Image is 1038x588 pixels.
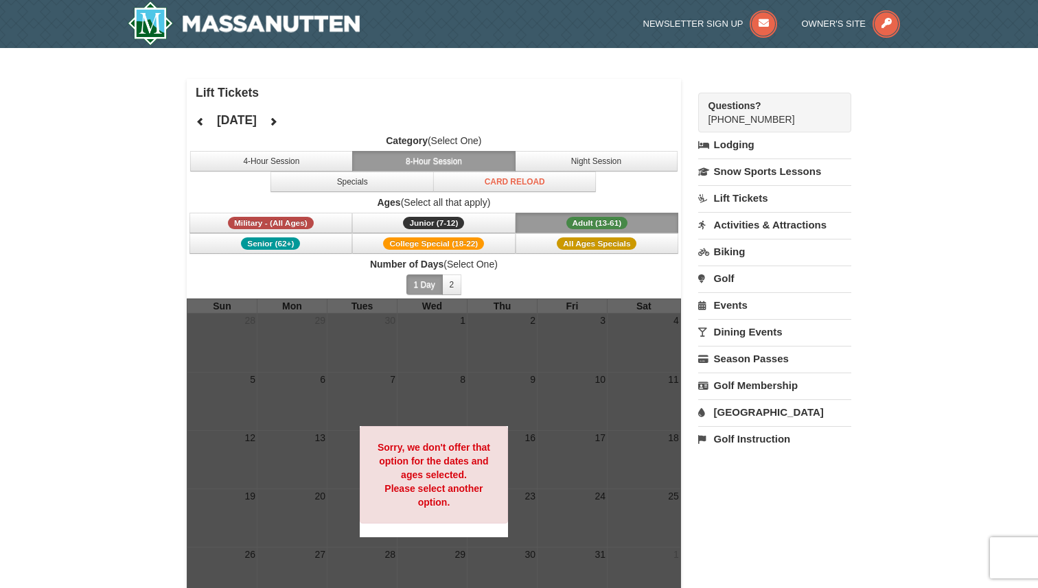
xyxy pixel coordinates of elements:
img: Massanutten Resort Logo [128,1,360,45]
a: Golf Instruction [698,426,851,451]
a: Newsletter Sign Up [643,19,778,29]
a: Golf Membership [698,373,851,398]
span: Newsletter Sign Up [643,19,743,29]
a: Season Passes [698,346,851,371]
a: Owner's Site [802,19,901,29]
button: Junior (7-12) [352,213,516,233]
strong: Sorry, we don't offer that option for the dates and ages selected. Please select another option. [378,442,490,508]
span: Military - (All Ages) [228,217,314,229]
strong: Number of Days [370,259,443,270]
button: Adult (13-61) [516,213,679,233]
strong: Category [386,135,428,146]
a: Activities & Attractions [698,212,851,237]
strong: Questions? [708,100,761,111]
span: Owner's Site [802,19,866,29]
button: 4-Hour Session [190,151,354,172]
a: Lift Tickets [698,185,851,211]
button: Military - (All Ages) [189,213,353,233]
a: Massanutten Resort [128,1,360,45]
strong: Ages [377,197,400,208]
a: Lodging [698,132,851,157]
a: [GEOGRAPHIC_DATA] [698,399,851,425]
button: Card Reload [433,172,597,192]
button: All Ages Specials [516,233,679,254]
button: College Special (18-22) [352,233,516,254]
button: 8-Hour Session [352,151,516,172]
a: Dining Events [698,319,851,344]
button: 1 Day [406,274,443,295]
span: College Special (18-22) [383,237,484,250]
a: Snow Sports Lessons [698,158,851,184]
button: Senior (62+) [189,233,353,254]
label: (Select all that apply) [187,196,681,209]
a: Events [698,292,851,318]
button: Night Session [515,151,678,172]
a: Golf [698,266,851,291]
span: Junior (7-12) [403,217,464,229]
label: (Select One) [187,134,681,148]
a: Biking [698,239,851,264]
span: Adult (13-61) [566,217,628,229]
button: Specials [270,172,434,192]
span: Senior (62+) [241,237,300,250]
span: All Ages Specials [557,237,636,250]
h4: Lift Tickets [196,86,681,99]
label: (Select One) [187,257,681,271]
span: [PHONE_NUMBER] [708,99,827,125]
button: 2 [442,274,462,295]
h4: [DATE] [217,113,257,127]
